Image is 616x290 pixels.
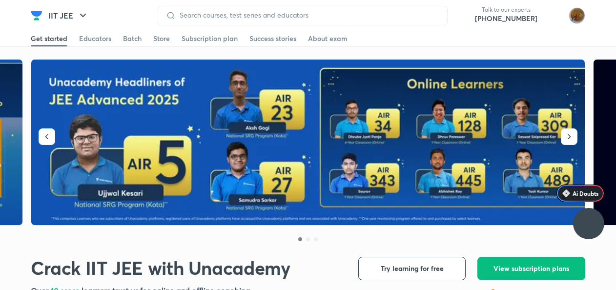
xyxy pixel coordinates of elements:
[182,34,238,43] div: Subscription plan
[475,6,537,14] p: Talk to our experts
[358,257,466,280] button: Try learning for free
[545,8,561,23] img: avatar
[42,6,95,25] button: IIT JEE
[556,185,604,202] a: Ai Doubts
[249,34,296,43] div: Success stories
[573,189,598,197] span: Ai Doubts
[308,31,348,46] a: About exam
[31,10,42,21] img: Company Logo
[308,34,348,43] div: About exam
[153,31,170,46] a: Store
[31,34,67,43] div: Get started
[153,34,170,43] div: Store
[123,34,142,43] div: Batch
[123,31,142,46] a: Batch
[31,31,67,46] a: Get started
[493,264,569,273] span: View subscription plans
[583,218,595,229] img: ttu
[79,34,111,43] div: Educators
[562,189,570,197] img: Icon
[569,7,585,24] img: Vartika tiwary uttarpradesh
[249,31,296,46] a: Success stories
[381,264,444,273] span: Try learning for free
[79,31,111,46] a: Educators
[477,257,585,280] button: View subscription plans
[475,14,537,23] a: [PHONE_NUMBER]
[182,31,238,46] a: Subscription plan
[455,6,475,25] img: call-us
[176,11,439,19] input: Search courses, test series and educators
[31,257,290,279] h1: Crack IIT JEE with Unacademy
